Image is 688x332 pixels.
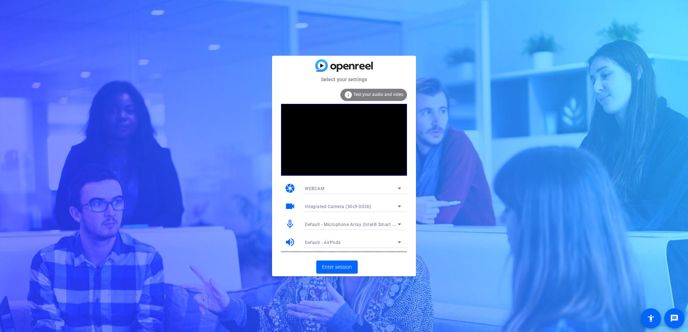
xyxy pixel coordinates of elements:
[285,183,295,194] mat-icon: camera
[285,201,295,212] mat-icon: videocam
[305,221,483,227] span: Default - Microphone Array (Intel® Smart Sound Technology for Digital Microphones)
[647,314,655,323] mat-icon: accessibility
[305,204,371,209] span: Integrated Camera (30c9:003b)
[353,92,403,97] span: Test your audio and video
[285,219,295,230] mat-icon: mic_none
[305,240,341,245] span: Default - AirPods
[316,260,358,273] button: Enter session
[305,186,324,191] span: WEBCAM
[315,59,373,72] img: blue-gradient.svg
[670,314,679,323] mat-icon: message
[285,237,295,248] mat-icon: volume_up
[272,75,416,83] mat-card-subtitle: Select your settings
[322,263,352,271] span: Enter session
[344,91,353,99] mat-icon: info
